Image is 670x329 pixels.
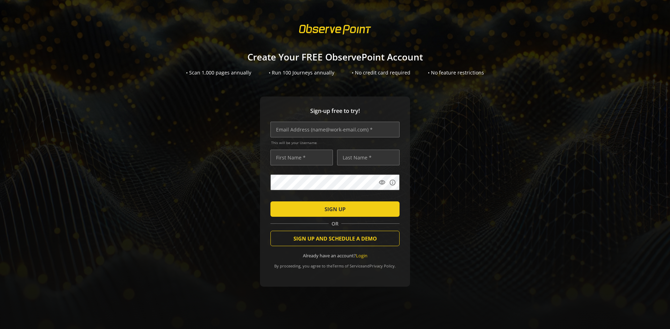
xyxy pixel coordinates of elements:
a: Terms of Service [333,263,363,269]
button: SIGN UP [270,201,400,217]
mat-icon: visibility [379,179,386,186]
input: Email Address (name@work-email.com) * [270,122,400,137]
span: SIGN UP [325,203,345,215]
div: • Run 100 Journeys annually [269,69,334,76]
mat-icon: info [389,179,396,186]
div: Already have an account? [270,252,400,259]
div: • Scan 1,000 pages annually [186,69,251,76]
input: First Name * [270,150,333,165]
span: Sign-up free to try! [270,107,400,115]
span: This will be your Username [271,140,400,145]
div: • No credit card required [352,69,410,76]
a: Privacy Policy [370,263,395,269]
button: SIGN UP AND SCHEDULE A DEMO [270,231,400,246]
span: SIGN UP AND SCHEDULE A DEMO [293,232,377,245]
a: Login [356,252,367,259]
span: OR [329,220,341,227]
input: Last Name * [337,150,400,165]
div: By proceeding, you agree to the and . [270,259,400,269]
div: • No feature restrictions [428,69,484,76]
